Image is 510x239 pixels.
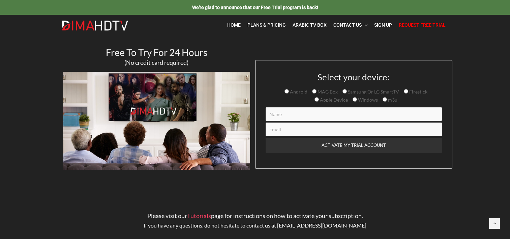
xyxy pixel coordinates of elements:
form: Contact form [261,72,447,168]
span: Sign Up [374,22,392,28]
span: We're glad to announce that our Free Trial program is back! [192,5,318,10]
span: Samsung Or LG SmartTV [347,89,399,95]
input: Apple Device [314,97,319,102]
a: Plans & Pricing [244,18,289,32]
input: Name [266,107,442,121]
span: Arabic TV Box [293,22,327,28]
a: Contact Us [330,18,371,32]
input: Email [266,123,442,136]
span: Apple Device [319,97,348,103]
img: Dima HDTV [61,20,129,31]
span: Windows [357,97,378,103]
span: Android [289,89,307,95]
span: Request Free Trial [399,22,446,28]
a: Tutorials [187,212,211,219]
span: Plans & Pricing [247,22,286,28]
a: Home [224,18,244,32]
input: Firestick [404,89,408,94]
a: Sign Up [371,18,395,32]
a: We're glad to announce that our Free Trial program is back! [192,4,318,10]
input: MAG Box [312,89,317,94]
span: Contact Us [333,22,362,28]
input: Samsung Or LG SmartTV [342,89,347,94]
span: m3u [387,97,397,103]
span: MAG Box [317,89,338,95]
span: Firestick [408,89,427,95]
a: Arabic TV Box [289,18,330,32]
a: Request Free Trial [395,18,449,32]
span: If you have any questions, do not hesitate to contact us at [EMAIL_ADDRESS][DOMAIN_NAME] [144,222,366,229]
input: m3u [383,97,387,102]
input: Android [284,89,289,94]
span: Home [227,22,241,28]
span: Please visit our page for instructions on how to activate your subscription. [147,212,363,219]
a: Back to top [489,218,500,229]
span: (No credit card required) [124,59,188,66]
span: Free To Try For 24 Hours [106,47,207,58]
input: Windows [353,97,357,102]
span: Select your device: [318,72,390,82]
input: ACTIVATE MY TRIAL ACCOUNT [266,138,442,153]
